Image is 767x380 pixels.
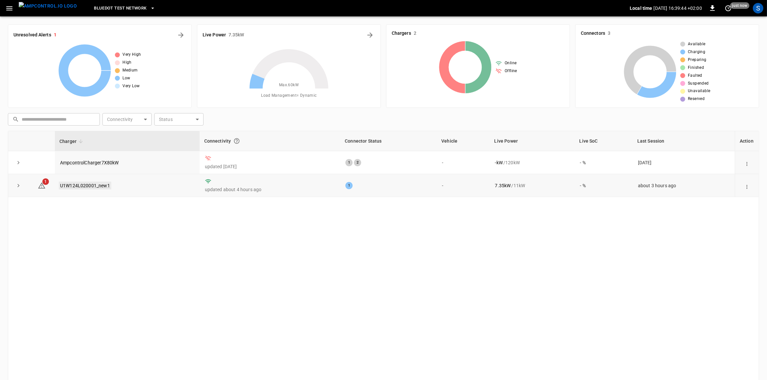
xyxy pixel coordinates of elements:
span: 1 [42,178,49,185]
div: action cell options [742,159,752,166]
span: Medium [122,67,138,74]
span: Very High [122,51,141,58]
div: 2 [354,159,361,166]
span: just now [730,2,750,9]
td: - % [575,174,633,197]
button: Connection between the charger and our software. [231,135,243,147]
span: Very Low [122,83,140,90]
span: Offline [505,68,517,74]
h6: 7.35 kW [229,31,244,39]
td: - % [575,151,633,174]
div: / 11 kW [495,182,570,189]
th: Live Power [490,131,575,151]
th: Last Session [633,131,735,151]
span: Unavailable [688,88,710,94]
a: 1 [38,182,46,188]
td: - [437,151,490,174]
th: Connector Status [340,131,437,151]
button: Energy Overview [365,30,375,40]
span: Max. 60 kW [279,82,299,89]
span: Online [505,60,516,67]
button: expand row [13,181,23,190]
span: Charger [59,137,85,145]
h6: 2 [414,30,416,37]
div: action cell options [742,182,752,189]
button: Bluedot Test Network [91,2,158,15]
img: ampcontrol.io logo [19,2,77,10]
div: 1 [345,182,353,189]
p: [DATE] 16:39:44 +02:00 [654,5,702,11]
span: Load Management = Dynamic [261,92,317,99]
h6: Chargers [392,30,411,37]
div: 1 [345,159,353,166]
p: - kW [495,159,503,166]
div: / 120 kW [495,159,570,166]
th: Live SoC [575,131,633,151]
td: [DATE] [633,151,735,174]
td: about 3 hours ago [633,174,735,197]
button: All Alerts [176,30,186,40]
td: - [437,174,490,197]
th: Action [735,131,759,151]
button: set refresh interval [723,3,734,13]
span: High [122,59,132,66]
button: expand row [13,158,23,168]
span: Bluedot Test Network [94,5,146,12]
a: AmpcontrolCharger7X80kW [60,160,119,165]
span: Preparing [688,57,707,63]
p: updated [DATE] [205,163,335,170]
th: Vehicle [437,131,490,151]
p: 7.35 kW [495,182,511,189]
span: Charging [688,49,705,55]
p: updated about 4 hours ago [205,186,335,193]
div: profile-icon [753,3,763,13]
div: Connectivity [204,135,336,147]
span: Faulted [688,72,702,79]
span: Reserved [688,96,705,102]
h6: 1 [54,31,56,39]
p: Local time [630,5,652,11]
span: Finished [688,65,704,71]
h6: 3 [608,30,610,37]
h6: Connectors [581,30,605,37]
a: U1W124L020001_new1 [59,182,111,190]
span: Low [122,75,130,82]
span: Available [688,41,706,48]
span: Suspended [688,80,709,87]
h6: Unresolved Alerts [13,31,51,39]
h6: Live Power [203,31,226,39]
